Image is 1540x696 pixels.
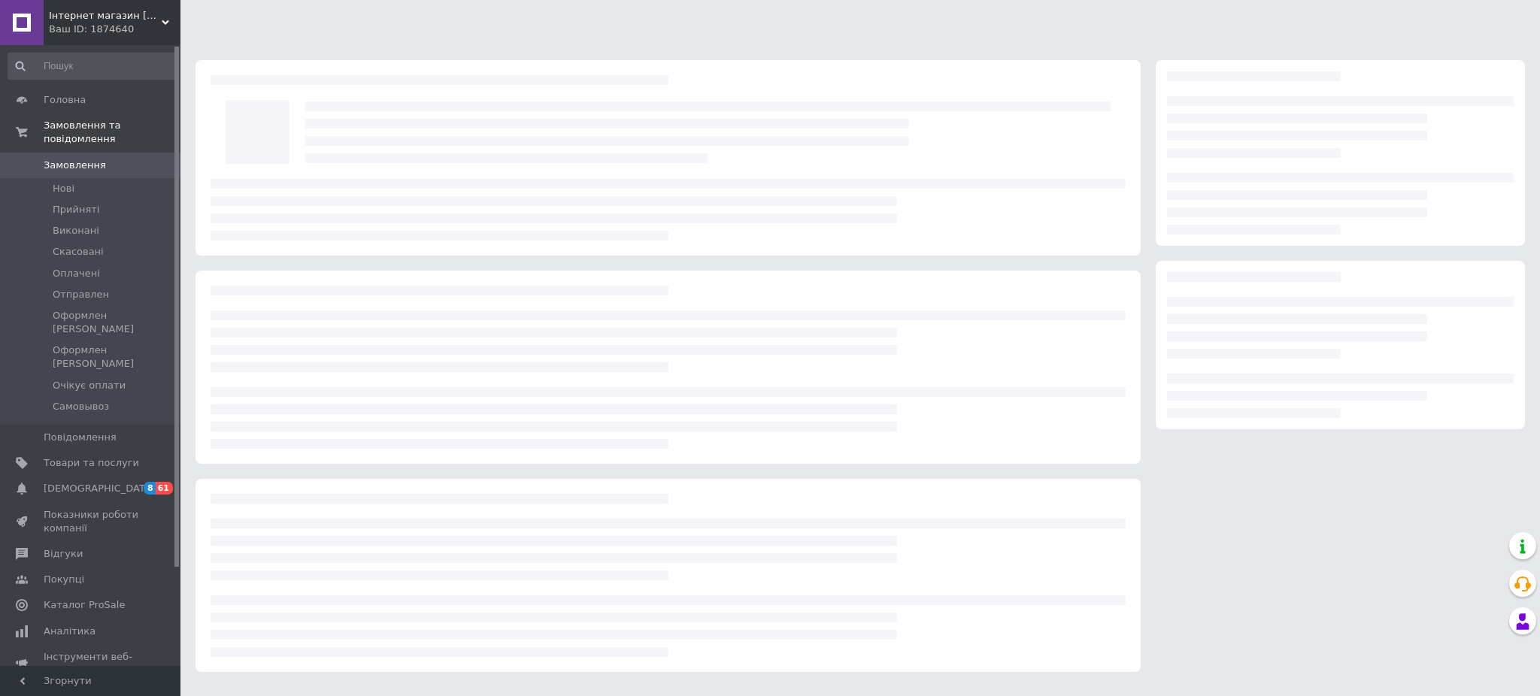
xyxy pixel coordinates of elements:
span: Показники роботи компанії [44,508,139,535]
span: Прийняті [53,203,99,216]
span: Аналітика [44,625,95,638]
span: Інтернет магазин megaget.com.ua [49,9,162,23]
span: Оплачені [53,267,100,280]
span: Замовлення та повідомлення [44,119,180,146]
span: Скасовані [53,245,104,259]
span: Отправлен [53,288,109,301]
span: Товари та послуги [44,456,139,470]
input: Пошук [8,53,177,80]
span: [DEMOGRAPHIC_DATA] [44,482,155,495]
span: Виконані [53,224,99,238]
span: Каталог ProSale [44,598,125,612]
span: 8 [144,482,156,495]
span: 61 [156,482,173,495]
span: Очікує оплати [53,379,126,392]
span: Замовлення [44,159,106,172]
div: Ваш ID: 1874640 [49,23,180,36]
span: Відгуки [44,547,83,561]
span: Інструменти веб-майстра та SEO [44,650,139,677]
span: Головна [44,93,86,107]
span: Самовывоз [53,400,109,413]
span: Оформлен [PERSON_NAME] [53,309,175,336]
span: Нові [53,182,74,195]
span: Покупці [44,573,84,586]
span: Повідомлення [44,431,117,444]
span: Оформлен [PERSON_NAME] [53,343,175,371]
